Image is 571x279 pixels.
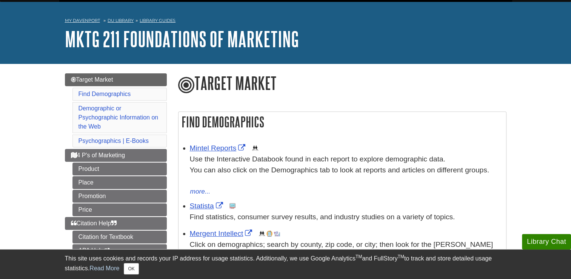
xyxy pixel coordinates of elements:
[522,234,571,250] button: Library Chat
[72,244,167,257] a: APA Help
[398,254,404,259] sup: TM
[179,112,506,132] h2: Find Demographics
[104,248,110,253] i: This link opens in a new window
[65,149,167,162] a: 4 P's of Marketing
[65,254,506,274] div: This site uses cookies and records your IP address for usage statistics. Additionally, we use Goo...
[65,15,506,28] nav: breadcrumb
[65,73,167,86] a: Target Market
[190,202,225,210] a: Link opens in new window
[266,231,272,237] img: Company Information
[78,138,149,144] a: Psychographics | E-Books
[71,76,113,83] span: Target Market
[140,18,175,23] a: Library Guides
[72,190,167,203] a: Promotion
[356,254,362,259] sup: TM
[72,231,167,243] a: Citation for Textbook
[259,231,265,237] img: Demographics
[65,17,100,24] a: My Davenport
[190,229,254,237] a: Link opens in new window
[89,265,119,271] a: Read More
[190,144,248,152] a: Link opens in new window
[190,212,502,223] p: Find statistics, consumer survey results, and industry studies on a variety of topics.
[65,217,167,230] a: Citation Help
[190,154,502,186] div: Use the Interactive Databook found in each report to explore demographic data. You can also click...
[190,239,502,261] div: Click on demographics; search by county, zip code, or city; then look for the [PERSON_NAME] Demog...
[72,163,167,175] a: Product
[274,231,280,237] img: Industry Report
[252,145,258,151] img: Demographics
[178,73,506,95] h1: Target Market
[78,91,131,97] a: Find Demographics
[108,18,134,23] a: DU Library
[190,186,211,197] button: more...
[229,203,235,209] img: Statistics
[124,263,139,274] button: Close
[72,203,167,216] a: Price
[71,152,125,158] span: 4 P's of Marketing
[65,27,299,51] a: MKTG 211 Foundations of Marketing
[78,105,159,130] a: Demographic or Psychographic Information on the Web
[72,176,167,189] a: Place
[71,220,117,226] span: Citation Help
